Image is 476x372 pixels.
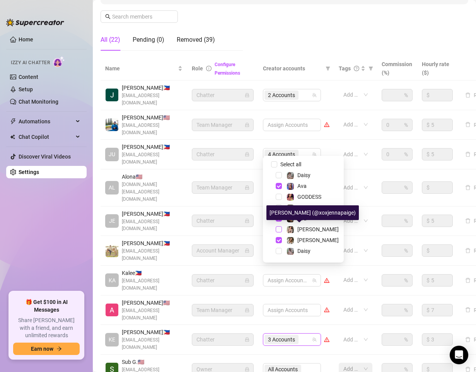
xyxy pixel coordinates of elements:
span: Daisy [297,248,311,254]
span: Sub G. 🇺🇸 [122,358,183,366]
span: filter [324,63,332,74]
a: Settings [19,169,39,175]
span: [PERSON_NAME] 🇵🇭 [122,143,183,151]
span: [PERSON_NAME] 🇵🇭 [122,210,183,218]
span: Account Manager [196,245,249,256]
span: lock [245,218,249,223]
a: Home [19,36,33,43]
span: [EMAIL_ADDRESS][DOMAIN_NAME] [122,218,183,233]
img: Ava [287,183,294,190]
span: [EMAIL_ADDRESS][DOMAIN_NAME] [122,122,183,137]
div: All (22) [101,35,120,44]
span: warning [324,122,329,127]
img: Daisy [287,248,294,255]
span: thunderbolt [10,118,16,125]
span: KE [109,335,115,344]
span: info-circle [206,66,212,71]
span: GODDESS [297,194,321,200]
span: filter [326,66,330,71]
input: Search members [112,12,167,21]
span: Team Manager [196,182,249,193]
span: lock [245,308,249,312]
span: filter [367,63,375,74]
span: lock [245,278,249,283]
span: lock [245,152,249,157]
img: Aaron Paul Carnaje [106,244,118,257]
span: Select tree node [276,183,282,189]
span: [PERSON_NAME] 🇵🇭 [122,84,183,92]
span: JE [109,217,115,225]
span: [PERSON_NAME] 🇵🇭 [122,328,183,336]
a: Setup [19,86,33,92]
span: [PERSON_NAME] [297,226,339,232]
span: Select tree node [276,172,282,178]
img: AI Chatter [53,56,65,67]
span: lock [245,367,249,372]
img: Chat Copilot [10,134,15,140]
span: filter [369,66,373,71]
span: warning [324,307,329,312]
span: Select tree node [276,248,282,254]
span: Share [PERSON_NAME] with a friend, and earn unlimited rewards [13,317,80,340]
div: [PERSON_NAME] (@xoxjennapaige) [266,205,359,220]
span: Tags [339,64,351,73]
span: AL [109,183,115,192]
span: Creator accounts [263,64,322,73]
span: warning [324,278,329,283]
span: warning [324,337,329,342]
span: lock [245,337,249,342]
span: [PERSON_NAME] 🇺🇸 [122,299,183,307]
span: 🎁 Get $100 in AI Messages [13,299,80,314]
div: Open Intercom Messenger [450,346,468,364]
span: Chatter [196,334,249,345]
span: Kalee 🇵🇭 [122,269,183,277]
span: Ava [297,183,307,189]
a: Content [19,74,38,80]
span: lock [245,185,249,190]
span: arrow-right [56,346,62,352]
a: Discover Viral Videos [19,154,71,160]
span: [PERSON_NAME] 🇺🇸 [122,113,183,122]
img: Paige [287,237,294,244]
span: Select tree node [276,237,282,243]
th: Name [101,57,187,80]
span: JU [109,150,115,159]
img: Alexicon Ortiaga [106,304,118,316]
span: Chat Copilot [19,131,73,143]
img: Jorenz Ang [106,89,118,101]
span: 2 Accounts [268,91,295,99]
span: KA [109,276,116,285]
img: Emad Ataei [106,118,118,131]
span: team [312,278,317,283]
span: Chatter [196,89,249,101]
span: Automations [19,115,73,128]
span: team [312,152,317,157]
a: Configure Permissions [215,62,240,76]
span: lock [245,248,249,253]
img: Daisy [287,172,294,179]
span: Team Manager [196,119,249,131]
span: Chatter [196,275,249,286]
span: Chatter [196,148,249,160]
th: Commission (%) [377,57,417,80]
img: logo-BBDzfeDw.svg [6,19,64,26]
span: [EMAIL_ADDRESS][DOMAIN_NAME] [122,307,183,322]
span: [EMAIL_ADDRESS][DOMAIN_NAME] [122,247,183,262]
img: GODDESS [287,194,294,201]
span: Team Manager [196,304,249,316]
span: [EMAIL_ADDRESS][DOMAIN_NAME] [122,92,183,107]
span: question-circle [354,66,359,71]
span: Role [192,65,203,72]
span: 2 Accounts [264,90,299,100]
th: Hourly rate ($) [417,57,457,80]
span: Izzy AI Chatter [11,59,50,67]
a: Chat Monitoring [19,99,58,105]
span: [DOMAIN_NAME][EMAIL_ADDRESS][DOMAIN_NAME] [122,181,183,203]
button: Earn nowarrow-right [13,343,80,355]
span: search [105,14,111,19]
span: [PERSON_NAME] [297,205,339,211]
span: 3 Accounts [268,335,295,344]
span: 3 Accounts [264,335,299,344]
span: 4 Accounts [264,150,299,159]
span: Select tree node [276,205,282,211]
